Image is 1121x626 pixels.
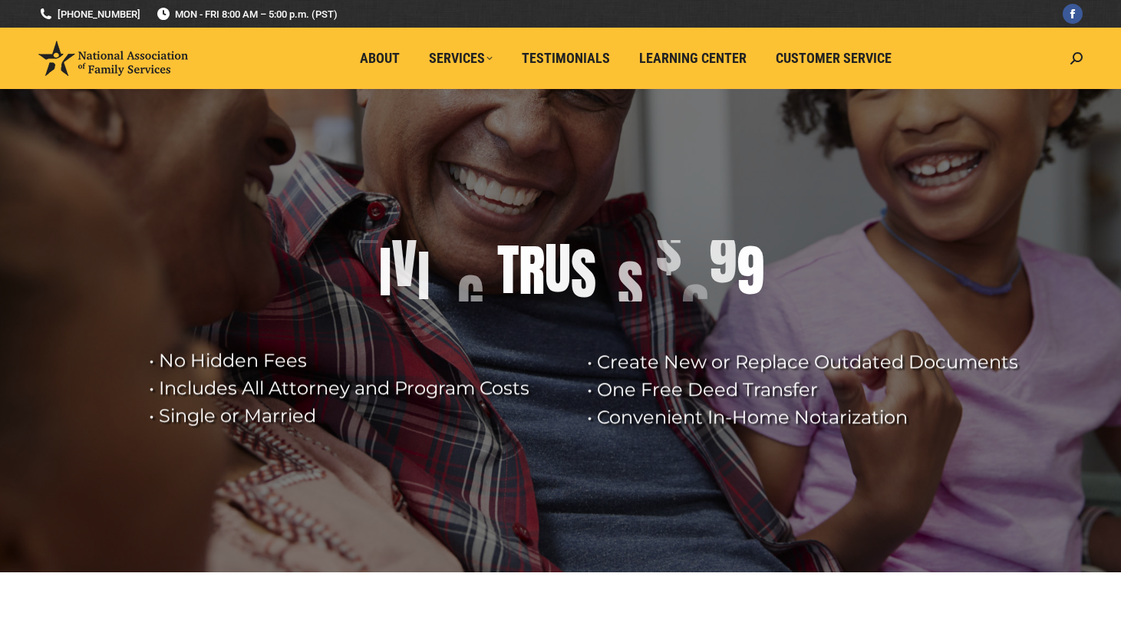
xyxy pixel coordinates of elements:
[776,50,892,67] span: Customer Service
[457,269,484,331] div: G
[571,243,596,305] div: S
[149,347,568,430] rs-layer: • No Hidden Fees • Includes All Attorney and Program Costs • Single or Married
[156,7,338,21] span: MON - FRI 8:00 AM – 5:00 p.m. (PST)
[519,240,545,301] div: R
[429,50,493,67] span: Services
[511,44,621,73] a: Testimonials
[681,278,709,340] div: 6
[737,240,764,301] div: 9
[656,219,681,280] div: $
[587,348,1032,431] rs-layer: • Create New or Replace Outdated Documents • One Free Deed Transfer • Convenient In-Home Notariza...
[709,229,737,290] div: 9
[522,50,610,67] span: Testimonials
[38,7,140,21] a: [PHONE_NUMBER]
[628,44,757,73] a: Learning Center
[391,232,417,294] div: V
[417,245,430,307] div: I
[379,242,391,303] div: I
[38,41,188,76] img: National Association of Family Services
[1063,4,1083,24] a: Facebook page opens in new window
[618,255,643,317] div: S
[349,44,410,73] a: About
[497,239,519,301] div: T
[765,44,902,73] a: Customer Service
[545,238,571,299] div: U
[639,50,747,67] span: Learning Center
[360,50,400,67] span: About
[357,189,379,251] div: L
